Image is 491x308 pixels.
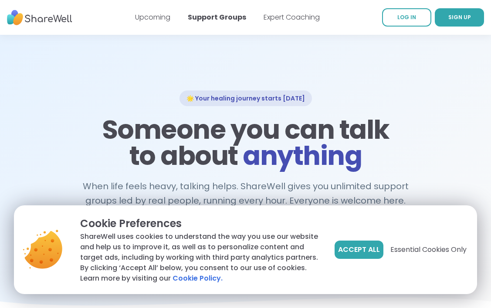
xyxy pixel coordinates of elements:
[435,8,484,27] a: SIGN UP
[382,8,431,27] a: LOG IN
[179,90,312,106] div: 🌟 Your healing journey starts [DATE]
[243,137,362,174] span: anything
[390,244,467,255] span: Essential Cookies Only
[338,244,380,255] span: Accept All
[448,13,471,21] span: SIGN UP
[188,12,246,22] a: Support Groups
[335,241,383,259] button: Accept All
[99,117,392,169] h1: Someone you can talk to about
[78,179,413,208] h2: When life feels heavy, talking helps. ShareWell gives you unlimited support groups led by real pe...
[80,231,321,284] p: ShareWell uses cookies to understand the way you use our website and help us to improve it, as we...
[80,216,321,231] p: Cookie Preferences
[173,273,223,284] a: Cookie Policy.
[135,12,170,22] a: Upcoming
[397,13,416,21] span: LOG IN
[7,6,72,30] img: ShareWell Nav Logo
[264,12,320,22] a: Expert Coaching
